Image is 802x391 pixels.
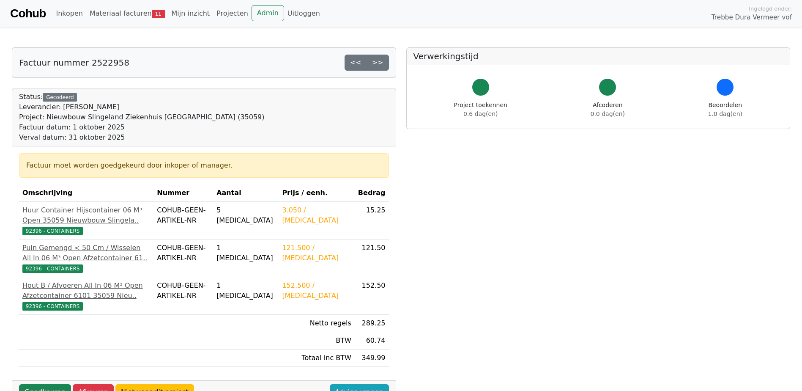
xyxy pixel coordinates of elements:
[355,240,389,277] td: 121.50
[252,5,284,21] a: Admin
[279,184,354,202] th: Prijs / eenh.
[26,160,382,171] div: Factuur moet worden goedgekeurd door inkoper of manager.
[282,205,351,226] div: 3.050 / [MEDICAL_DATA]
[22,227,83,235] span: 92396 - CONTAINERS
[413,51,783,61] h5: Verwerkingstijd
[282,281,351,301] div: 152.500 / [MEDICAL_DATA]
[213,184,279,202] th: Aantal
[454,101,507,118] div: Project toekennen
[463,110,498,117] span: 0.6 dag(en)
[279,332,354,350] td: BTW
[355,315,389,332] td: 289.25
[367,55,389,71] a: >>
[708,101,742,118] div: Beoordelen
[355,350,389,367] td: 349.99
[355,184,389,202] th: Bedrag
[355,277,389,315] td: 152.50
[86,5,168,22] a: Materiaal facturen11
[22,302,83,311] span: 92396 - CONTAINERS
[216,281,275,301] div: 1 [MEDICAL_DATA]
[22,243,150,263] div: Puin Gemengd < 50 Cm / Wisselen All In 06 M³ Open Afzetcontainer 61..
[168,5,214,22] a: Mijn inzicht
[153,202,213,240] td: COHUB-GEEN-ARTIKEL-NR
[22,205,150,236] a: Huur Container Hijscontainer 06 M³ Open 35059 Nieuwbouw Slingela..92396 - CONTAINERS
[52,5,86,22] a: Inkopen
[22,281,150,311] a: Hout B / Afvoeren All In 06 M³ Open Afzetcontainer 6101 35059 Nieu..92396 - CONTAINERS
[19,102,265,112] div: Leverancier: [PERSON_NAME]
[19,122,265,132] div: Factuur datum: 1 oktober 2025
[19,92,265,143] div: Status:
[216,243,275,263] div: 1 [MEDICAL_DATA]
[345,55,367,71] a: <<
[279,315,354,332] td: Netto regels
[749,5,792,13] span: Ingelogd onder:
[153,184,213,202] th: Nummer
[355,332,389,350] td: 60.74
[216,205,275,226] div: 5 [MEDICAL_DATA]
[22,281,150,301] div: Hout B / Afvoeren All In 06 M³ Open Afzetcontainer 6101 35059 Nieu..
[708,110,742,117] span: 1.0 dag(en)
[22,243,150,273] a: Puin Gemengd < 50 Cm / Wisselen All In 06 M³ Open Afzetcontainer 61..92396 - CONTAINERS
[10,3,46,24] a: Cohub
[153,240,213,277] td: COHUB-GEEN-ARTIKEL-NR
[43,93,77,102] div: Gecodeerd
[152,10,165,18] span: 11
[712,13,792,22] span: Trebbe Dura Vermeer vof
[213,5,252,22] a: Projecten
[19,132,265,143] div: Verval datum: 31 oktober 2025
[284,5,323,22] a: Uitloggen
[22,264,83,273] span: 92396 - CONTAINERS
[19,58,129,68] h5: Factuur nummer 2522958
[591,101,625,118] div: Afcoderen
[282,243,351,263] div: 121.500 / [MEDICAL_DATA]
[279,350,354,367] td: Totaal inc BTW
[591,110,625,117] span: 0.0 dag(en)
[19,112,265,122] div: Project: Nieuwbouw Slingeland Ziekenhuis [GEOGRAPHIC_DATA] (35059)
[19,184,153,202] th: Omschrijving
[153,277,213,315] td: COHUB-GEEN-ARTIKEL-NR
[355,202,389,240] td: 15.25
[22,205,150,226] div: Huur Container Hijscontainer 06 M³ Open 35059 Nieuwbouw Slingela..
